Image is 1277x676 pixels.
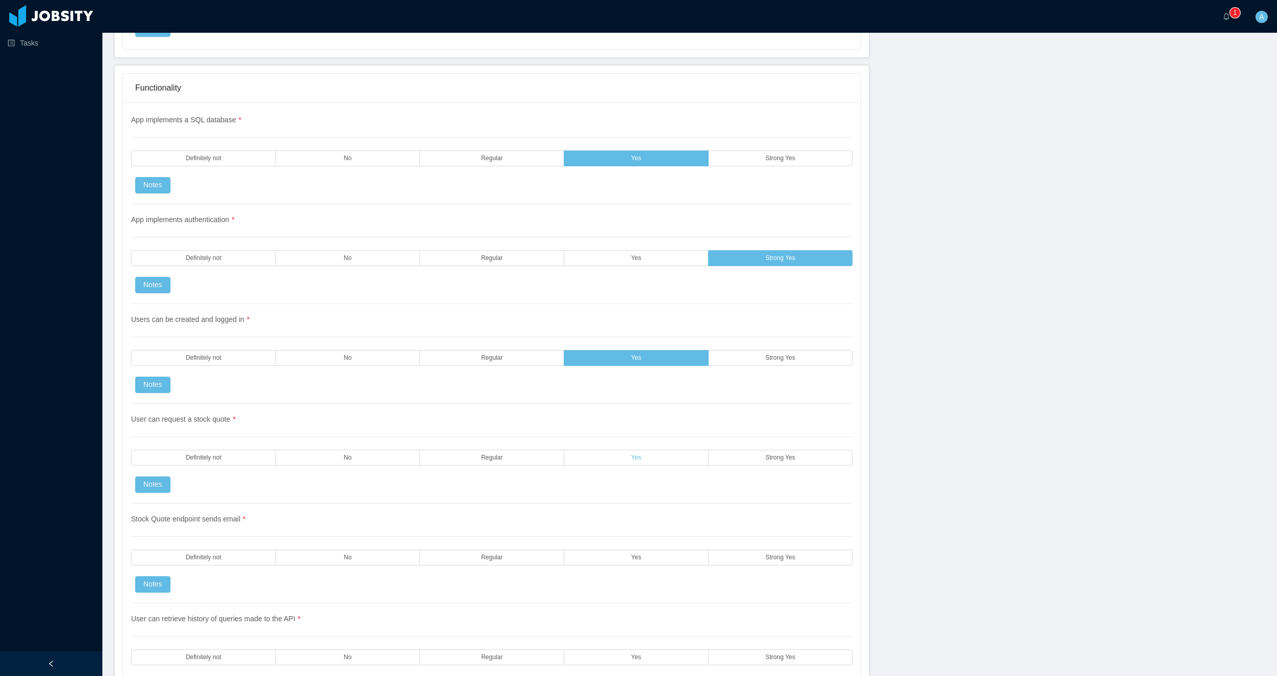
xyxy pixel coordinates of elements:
span: App implements authentication [131,215,235,224]
span: No [344,454,351,461]
span: Regular [481,554,503,561]
span: Strong Yes [765,255,795,261]
span: Definitely not [186,255,221,261]
span: Yes [631,155,642,162]
span: No [344,654,351,661]
span: Stock Quote endpoint sends email [131,515,246,523]
span: Regular [481,454,503,461]
button: Notes [135,476,171,493]
span: Definitely not [186,554,221,561]
button: Notes [135,576,171,593]
span: Definitely not [186,454,221,461]
span: Definitely not [186,155,221,162]
span: Regular [481,155,503,162]
span: No [344,355,351,361]
div: Functionality [135,74,848,102]
span: Strong Yes [765,654,795,661]
span: Yes [631,255,642,261]
span: App implements a SQL database [131,116,241,124]
button: Notes [135,377,171,393]
button: Notes [135,277,171,293]
p: 1 [1233,8,1237,18]
sup: 1 [1230,8,1240,18]
span: Regular [481,654,503,661]
span: Strong Yes [765,155,795,162]
span: Yes [631,554,642,561]
span: A [1259,11,1264,23]
span: Definitely not [186,654,221,661]
span: Strong Yes [765,454,795,461]
span: No [344,554,351,561]
span: Regular [481,355,503,361]
span: User can retrieve history of queries made to the API [131,615,301,623]
span: Users can be created and logged in [131,315,250,323]
a: icon: profileTasks [8,33,94,53]
span: Strong Yes [765,355,795,361]
span: Yes [631,654,642,661]
button: Notes [135,177,171,193]
span: Definitely not [186,355,221,361]
span: No [344,255,351,261]
span: Strong Yes [765,554,795,561]
span: Yes [631,454,642,461]
span: No [344,155,351,162]
span: Yes [631,355,642,361]
span: Regular [481,255,503,261]
i: icon: bell [1223,13,1230,20]
span: User can request a stock quote [131,415,236,423]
